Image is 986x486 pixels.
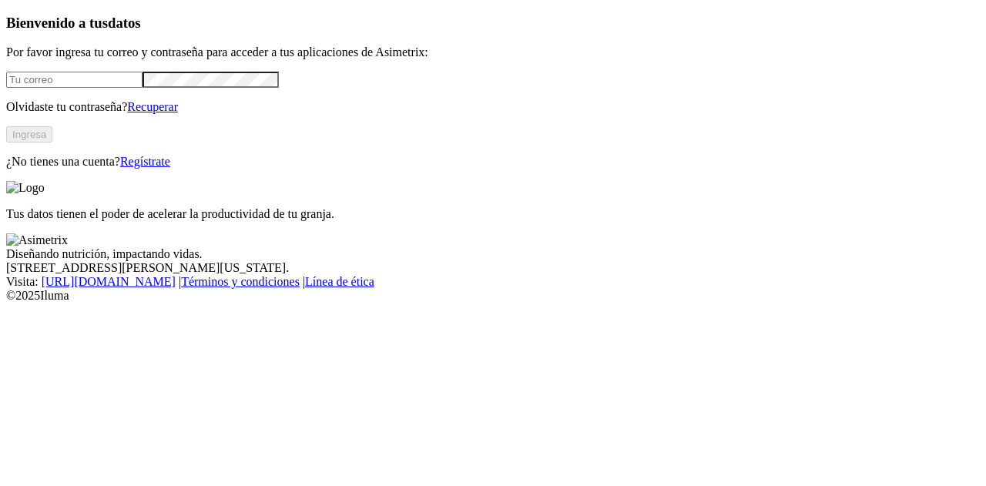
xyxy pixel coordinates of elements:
a: Recuperar [127,100,178,113]
input: Tu correo [6,72,143,88]
div: Visita : | | [6,275,980,289]
div: Diseñando nutrición, impactando vidas. [6,247,980,261]
div: © 2025 Iluma [6,289,980,303]
a: Regístrate [120,155,170,168]
button: Ingresa [6,126,52,142]
a: Línea de ética [305,275,374,288]
p: Tus datos tienen el poder de acelerar la productividad de tu granja. [6,207,980,221]
div: [STREET_ADDRESS][PERSON_NAME][US_STATE]. [6,261,980,275]
a: Términos y condiciones [181,275,300,288]
img: Logo [6,181,45,195]
p: ¿No tienes una cuenta? [6,155,980,169]
h3: Bienvenido a tus [6,15,980,32]
img: Asimetrix [6,233,68,247]
p: Por favor ingresa tu correo y contraseña para acceder a tus aplicaciones de Asimetrix: [6,45,980,59]
p: Olvidaste tu contraseña? [6,100,980,114]
span: datos [108,15,141,31]
a: [URL][DOMAIN_NAME] [42,275,176,288]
